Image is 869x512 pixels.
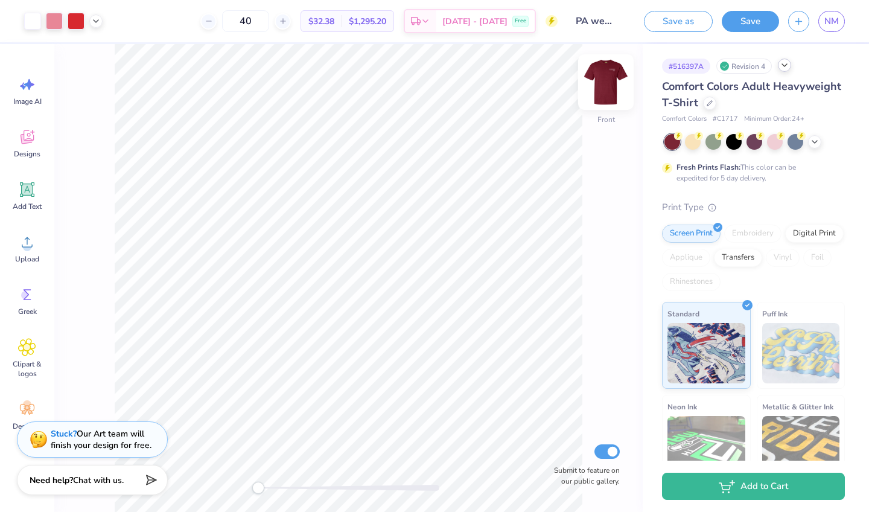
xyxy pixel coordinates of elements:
div: # 516397A [662,59,710,74]
span: $1,295.20 [349,15,386,28]
span: $32.38 [308,15,334,28]
div: Digital Print [785,225,844,243]
span: Greek [18,307,37,316]
div: Applique [662,249,710,267]
div: Our Art team will finish your design for free. [51,428,151,451]
span: Add Text [13,202,42,211]
span: Standard [667,307,699,320]
span: Neon Ink [667,400,697,413]
div: Embroidery [724,225,781,243]
button: Save as [644,11,713,32]
input: Untitled Design [567,9,626,33]
img: Standard [667,323,745,383]
div: Front [597,114,615,125]
div: Vinyl [766,249,800,267]
span: Image AI [13,97,42,106]
strong: Stuck? [51,428,77,440]
span: Puff Ink [762,307,788,320]
input: – – [222,10,269,32]
a: NM [818,11,845,32]
img: Metallic & Glitter Ink [762,416,840,476]
div: Transfers [714,249,762,267]
button: Add to Cart [662,473,845,500]
div: Rhinestones [662,273,721,291]
span: Free [515,17,526,25]
span: Decorate [13,421,42,431]
span: Clipart & logos [7,359,47,379]
span: [DATE] - [DATE] [442,15,508,28]
div: Print Type [662,200,845,214]
img: Front [582,58,630,106]
label: Submit to feature on our public gallery. [547,465,620,487]
span: Upload [15,254,39,264]
span: Comfort Colors [662,114,707,124]
div: This color can be expedited for 5 day delivery. [676,162,825,184]
div: Accessibility label [252,482,264,494]
strong: Need help? [30,475,73,486]
img: Puff Ink [762,323,840,383]
span: Comfort Colors Adult Heavyweight T-Shirt [662,79,841,110]
span: NM [824,14,839,28]
div: Screen Print [662,225,721,243]
strong: Fresh Prints Flash: [676,162,740,172]
span: Chat with us. [73,475,124,486]
span: # C1717 [713,114,738,124]
div: Foil [803,249,832,267]
div: Revision 4 [716,59,772,74]
span: Minimum Order: 24 + [744,114,804,124]
img: Neon Ink [667,416,745,476]
span: Metallic & Glitter Ink [762,400,833,413]
span: Designs [14,149,40,159]
button: Save [722,11,779,32]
